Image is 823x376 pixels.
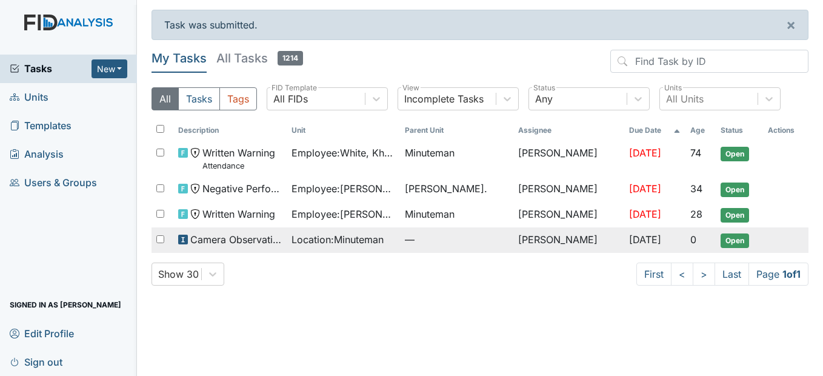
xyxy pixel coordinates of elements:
button: All [152,87,179,110]
button: Tasks [178,87,220,110]
span: Units [10,88,48,107]
div: Incomplete Tasks [404,92,484,106]
span: [DATE] [629,233,661,246]
span: 0 [690,233,696,246]
input: Find Task by ID [610,50,808,73]
strong: 1 of 1 [782,268,801,280]
span: Employee : [PERSON_NAME] [292,207,395,221]
span: Written Warning Attendance [202,146,275,172]
span: Location : Minuteman [292,232,384,247]
button: New [92,59,128,78]
a: > [693,263,715,286]
div: Show 30 [158,267,199,281]
nav: task-pagination [636,263,808,286]
span: Open [721,233,749,248]
small: Attendance [202,160,275,172]
span: Written Warning [202,207,275,221]
button: Tags [219,87,257,110]
span: Sign out [10,352,62,371]
button: × [774,10,808,39]
span: 74 [690,147,701,159]
th: Toggle SortBy [287,120,400,141]
th: Toggle SortBy [624,120,685,141]
span: Minuteman [405,207,455,221]
th: Assignee [513,120,624,141]
h5: My Tasks [152,50,207,67]
span: Minuteman [405,146,455,160]
span: Users & Groups [10,173,97,192]
span: Camera Observation [190,232,282,247]
span: [DATE] [629,183,661,195]
span: 1214 [278,51,303,65]
input: Toggle All Rows Selected [156,125,164,133]
a: Tasks [10,61,92,76]
span: — [405,232,508,247]
span: Open [721,183,749,197]
td: [PERSON_NAME] [513,176,624,202]
span: [PERSON_NAME]. [405,181,487,196]
span: Templates [10,116,72,135]
span: Signed in as [PERSON_NAME] [10,295,121,314]
td: [PERSON_NAME] [513,227,624,253]
div: Any [535,92,553,106]
span: 34 [690,183,702,195]
span: Page [748,263,808,286]
th: Toggle SortBy [400,120,513,141]
th: Toggle SortBy [716,120,763,141]
td: [PERSON_NAME] [513,141,624,176]
span: 28 [690,208,702,220]
span: Negative Performance Review [202,181,282,196]
span: Open [721,147,749,161]
th: Toggle SortBy [685,120,716,141]
a: < [671,263,693,286]
h5: All Tasks [216,50,303,67]
span: [DATE] [629,147,661,159]
span: Open [721,208,749,223]
span: × [786,16,796,33]
th: Toggle SortBy [173,120,287,141]
div: All Units [666,92,704,106]
span: Analysis [10,145,64,164]
span: Employee : White, Khahliya [292,146,395,160]
a: First [636,263,671,286]
a: Last [715,263,749,286]
div: Type filter [152,87,257,110]
th: Actions [763,120,808,141]
div: All FIDs [273,92,308,106]
span: [DATE] [629,208,661,220]
td: [PERSON_NAME] [513,202,624,227]
span: Employee : [PERSON_NAME] [292,181,395,196]
div: Task was submitted. [152,10,808,40]
span: Edit Profile [10,324,74,343]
